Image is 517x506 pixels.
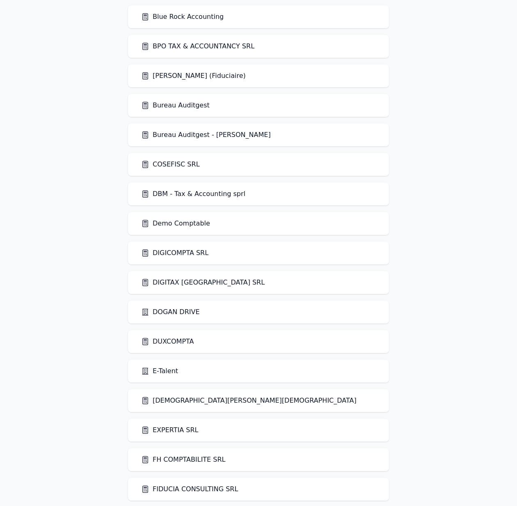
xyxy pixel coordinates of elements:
[141,219,210,228] a: Demo Comptable
[141,71,246,81] a: [PERSON_NAME] (Fiduciaire)
[141,130,271,140] a: Bureau Auditgest - [PERSON_NAME]
[141,307,200,317] a: DOGAN DRIVE
[141,189,245,199] a: DBM - Tax & Accounting sprl
[141,366,178,376] a: E-Talent
[141,41,254,51] a: BPO TAX & ACCOUNTANCY SRL
[141,455,226,465] a: FH COMPTABILITE SRL
[141,337,194,346] a: DUXCOMPTA
[141,425,199,435] a: EXPERTIA SRL
[141,484,238,494] a: FIDUCIA CONSULTING SRL
[141,248,208,258] a: DIGICOMPTA SRL
[141,160,200,169] a: COSEFISC SRL
[141,100,210,110] a: Bureau Auditgest
[141,12,224,22] a: Blue Rock Accounting
[141,396,357,406] a: [DEMOGRAPHIC_DATA][PERSON_NAME][DEMOGRAPHIC_DATA]
[141,278,265,287] a: DIGITAX [GEOGRAPHIC_DATA] SRL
